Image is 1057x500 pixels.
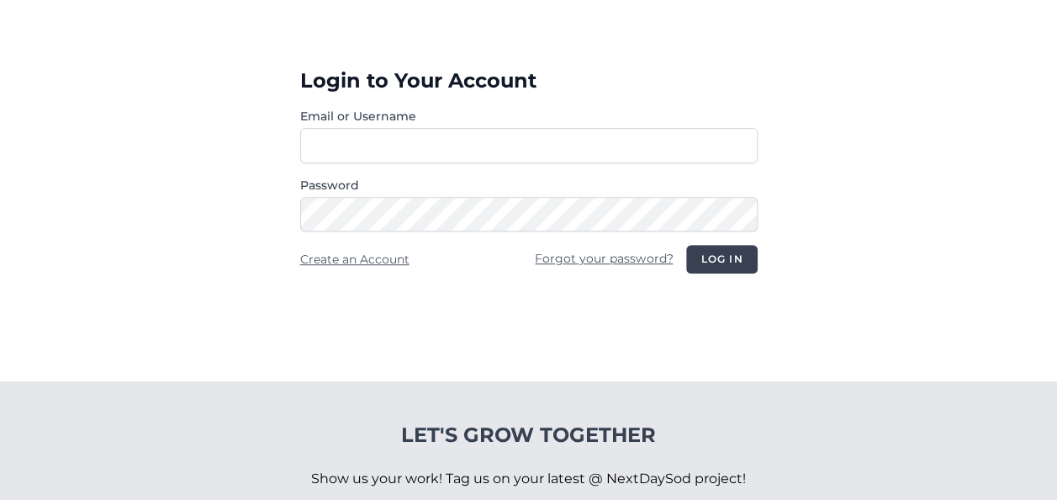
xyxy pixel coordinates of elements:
button: Log in [686,245,757,274]
label: Password [300,177,758,194]
a: Forgot your password? [535,251,673,266]
label: Email or Username [300,108,758,125]
h3: Login to Your Account [300,67,758,94]
h4: Let's Grow Together [311,422,746,449]
a: Create an Account [300,252,410,267]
